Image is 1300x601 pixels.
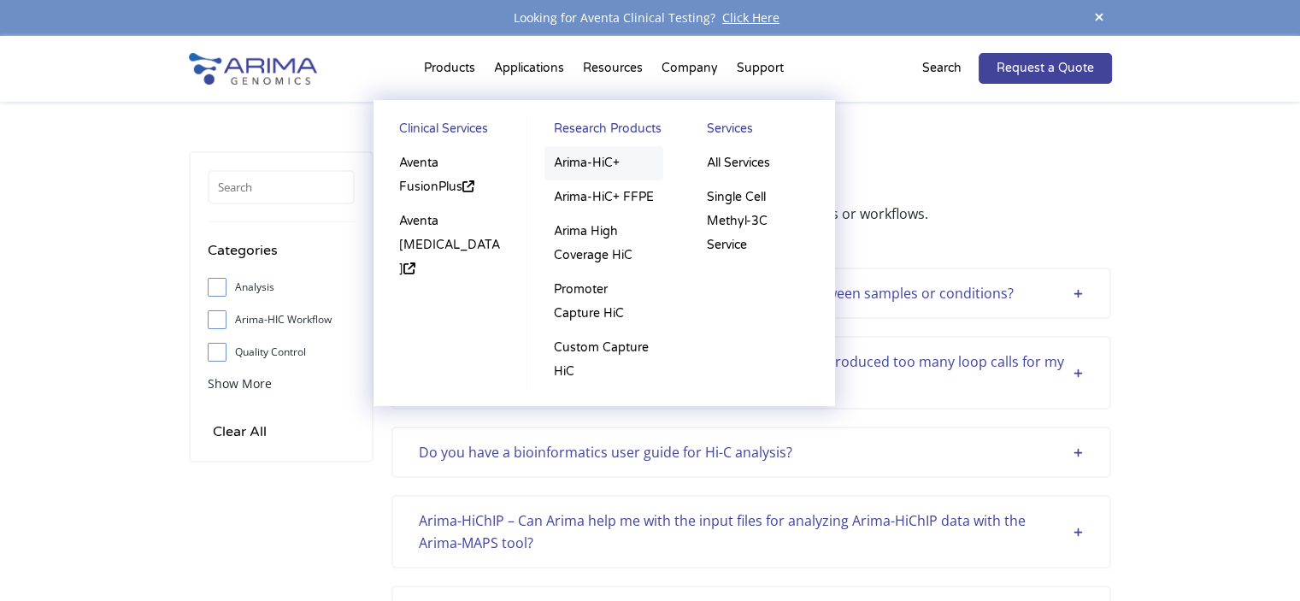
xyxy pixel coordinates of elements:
[208,307,355,333] label: Arima-HIC Workflow
[208,339,355,365] label: Quality Control
[419,441,1084,463] div: Do you have a bioinformatics user guide for Hi-C analysis?
[922,57,962,80] p: Search
[391,204,510,286] a: Aventa [MEDICAL_DATA]
[208,170,355,204] input: Search
[697,146,817,180] a: All Services
[208,239,355,274] h4: Categories
[544,215,663,273] a: Arima High Coverage HiC
[208,274,355,300] label: Analysis
[391,146,510,204] a: Aventa FusionPlus
[544,180,663,215] a: Arima-HiC+ FFPE
[419,510,1084,554] div: Arima-HiChIP – Can Arima help me with the input files for analyzing Arima-HiChIP data with the Ar...
[697,180,817,262] a: Single Cell Methyl-3C Service
[979,53,1112,84] a: Request a Quote
[208,420,272,444] input: Clear All
[189,7,1112,29] div: Looking for Aventa Clinical Testing?
[544,331,663,389] a: Custom Capture HiC
[715,9,786,26] a: Click Here
[544,117,663,146] a: Research Products
[544,146,663,180] a: Arima-HiC+
[391,117,510,146] a: Clinical Services
[697,117,817,146] a: Services
[544,273,663,331] a: Promoter Capture HiC
[189,53,317,85] img: Arima-Genomics-logo
[208,375,272,392] span: Show More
